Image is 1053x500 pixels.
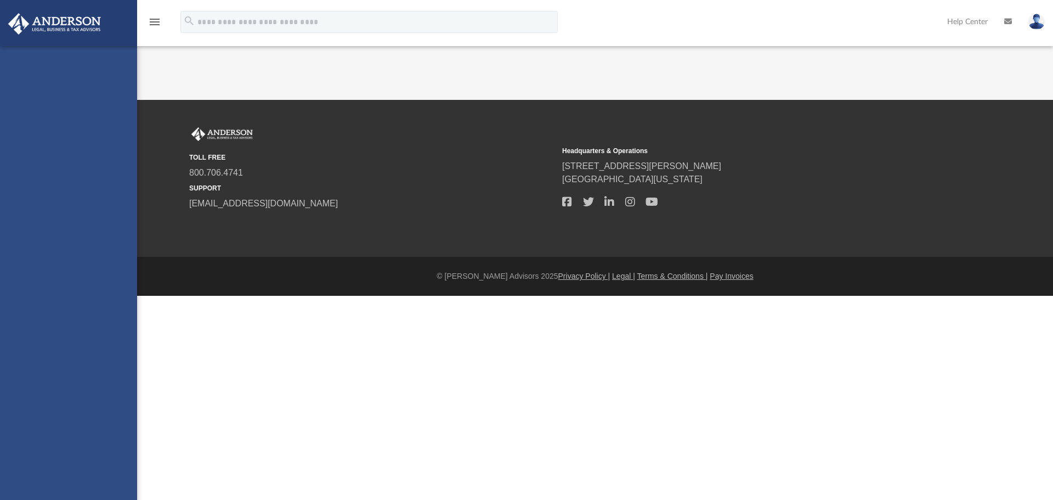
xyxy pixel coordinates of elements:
img: Anderson Advisors Platinum Portal [189,127,255,142]
a: 800.706.4741 [189,168,243,177]
div: © [PERSON_NAME] Advisors 2025 [137,271,1053,282]
a: Pay Invoices [710,272,753,280]
small: SUPPORT [189,183,554,193]
a: [STREET_ADDRESS][PERSON_NAME] [562,161,721,171]
a: Privacy Policy | [558,272,610,280]
a: Legal | [612,272,635,280]
small: Headquarters & Operations [562,146,927,156]
a: Terms & Conditions | [637,272,708,280]
i: search [183,15,195,27]
img: User Pic [1028,14,1045,30]
small: TOLL FREE [189,153,554,162]
a: menu [148,21,161,29]
i: menu [148,15,161,29]
a: [EMAIL_ADDRESS][DOMAIN_NAME] [189,199,338,208]
a: [GEOGRAPHIC_DATA][US_STATE] [562,175,703,184]
img: Anderson Advisors Platinum Portal [5,13,104,35]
